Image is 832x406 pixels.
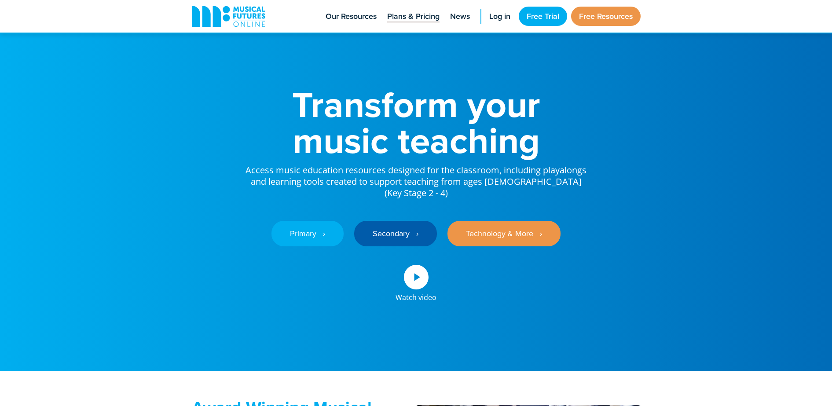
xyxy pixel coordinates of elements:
[326,11,377,22] span: Our Resources
[387,11,440,22] span: Plans & Pricing
[396,289,436,301] div: Watch video
[489,11,510,22] span: Log in
[571,7,641,26] a: Free Resources
[271,221,344,246] a: Primary ‎‏‏‎ ‎ ›
[519,7,567,26] a: Free Trial
[245,158,588,199] p: Access music education resources designed for the classroom, including playalongs and learning to...
[450,11,470,22] span: News
[354,221,437,246] a: Secondary ‎‏‏‎ ‎ ›
[447,221,561,246] a: Technology & More ‎‏‏‎ ‎ ›
[245,86,588,158] h1: Transform your music teaching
